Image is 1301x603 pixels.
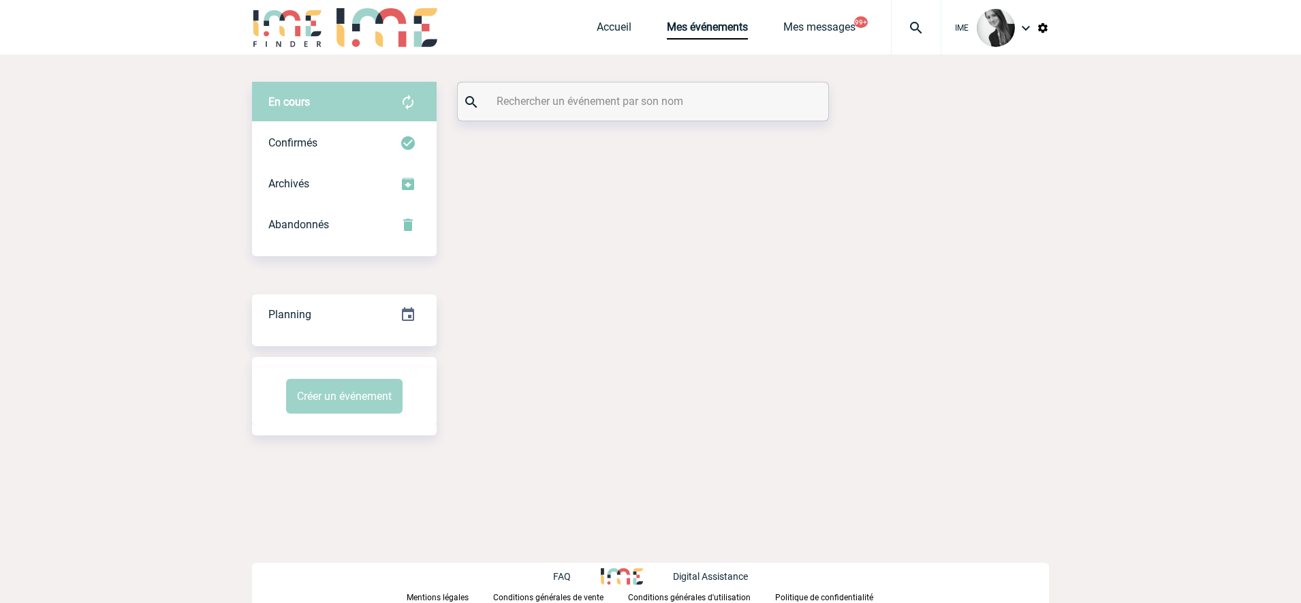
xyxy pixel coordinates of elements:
a: Conditions générales de vente [493,590,628,603]
a: Mes messages [783,20,856,40]
a: FAQ [553,569,601,582]
a: Conditions générales d'utilisation [628,590,775,603]
p: Politique de confidentialité [775,593,873,602]
button: Créer un événement [286,379,403,414]
img: http://www.idealmeetingsevents.fr/ [601,568,643,585]
div: Retrouvez ici tous vos évènements avant confirmation [252,82,437,123]
a: Planning [252,294,437,334]
p: Digital Assistance [673,571,748,582]
p: Conditions générales de vente [493,593,604,602]
a: Politique de confidentialité [775,590,895,603]
span: Confirmés [268,136,317,149]
button: 99+ [854,16,868,28]
div: Retrouvez ici tous vos événements organisés par date et état d'avancement [252,294,437,335]
div: Retrouvez ici tous les événements que vous avez décidé d'archiver [252,164,437,204]
p: FAQ [553,571,571,582]
a: Accueil [597,20,631,40]
p: Conditions générales d'utilisation [628,593,751,602]
p: Mentions légales [407,593,469,602]
span: Archivés [268,177,309,190]
div: Retrouvez ici tous vos événements annulés [252,204,437,245]
span: IME [955,23,969,33]
a: Mentions légales [407,590,493,603]
img: IME-Finder [252,8,323,47]
span: Abandonnés [268,218,329,231]
span: En cours [268,95,310,108]
span: Planning [268,308,311,321]
img: 101050-0.jpg [977,9,1015,47]
input: Rechercher un événement par son nom [493,91,796,111]
a: Mes événements [667,20,748,40]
